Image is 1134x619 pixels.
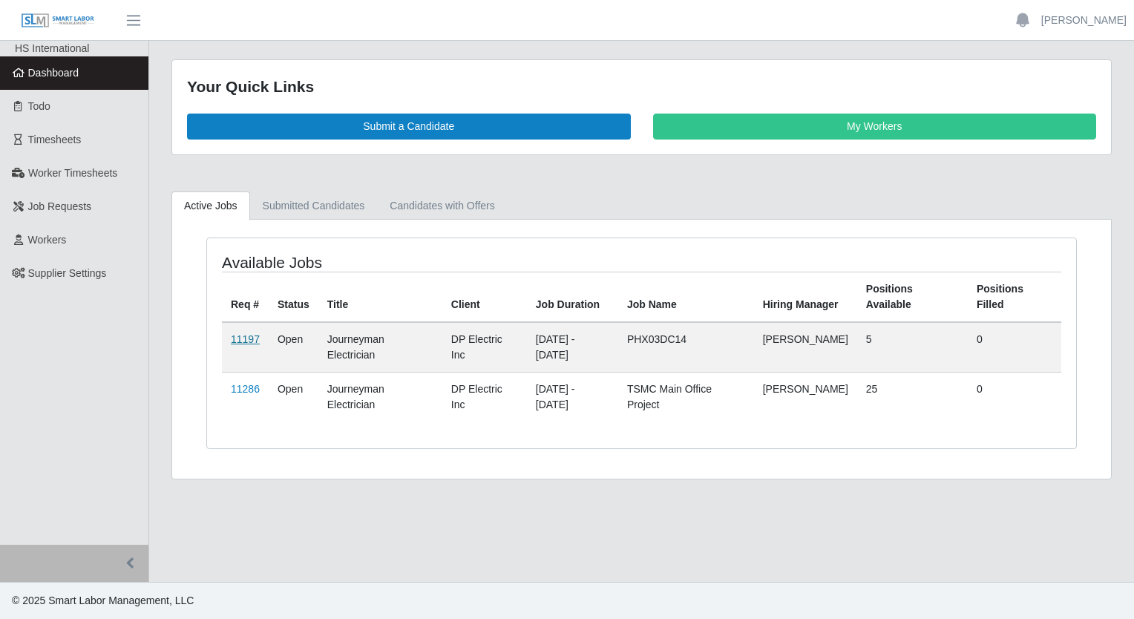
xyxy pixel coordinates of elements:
th: Positions Available [857,272,968,322]
span: Worker Timesheets [28,167,117,179]
h4: Available Jobs [222,253,559,272]
td: Open [269,372,318,422]
td: [DATE] - [DATE] [527,372,618,422]
a: [PERSON_NAME] [1041,13,1127,28]
a: 11197 [231,333,260,345]
th: Client [442,272,527,322]
td: [PERSON_NAME] [754,372,857,422]
td: Journeyman Electrician [318,372,442,422]
a: Candidates with Offers [377,191,507,220]
span: HS International [15,42,89,54]
a: 11286 [231,383,260,395]
td: PHX03DC14 [618,322,754,373]
div: Your Quick Links [187,75,1096,99]
span: Timesheets [28,134,82,145]
a: My Workers [653,114,1097,140]
img: SLM Logo [21,13,95,29]
th: Job Duration [527,272,618,322]
td: TSMC Main Office Project [618,372,754,422]
a: Active Jobs [171,191,250,220]
td: 0 [968,322,1061,373]
span: Supplier Settings [28,267,107,279]
a: Submitted Candidates [250,191,378,220]
th: Status [269,272,318,322]
td: 5 [857,322,968,373]
th: Positions Filled [968,272,1061,322]
th: Title [318,272,442,322]
td: Open [269,322,318,373]
span: Job Requests [28,200,92,212]
td: DP Electric Inc [442,322,527,373]
a: Submit a Candidate [187,114,631,140]
td: Journeyman Electrician [318,322,442,373]
th: Hiring Manager [754,272,857,322]
td: [PERSON_NAME] [754,322,857,373]
th: Req # [222,272,269,322]
span: Workers [28,234,67,246]
td: DP Electric Inc [442,372,527,422]
span: Todo [28,100,50,112]
td: 25 [857,372,968,422]
td: [DATE] - [DATE] [527,322,618,373]
th: Job Name [618,272,754,322]
span: Dashboard [28,67,79,79]
span: © 2025 Smart Labor Management, LLC [12,595,194,606]
td: 0 [968,372,1061,422]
